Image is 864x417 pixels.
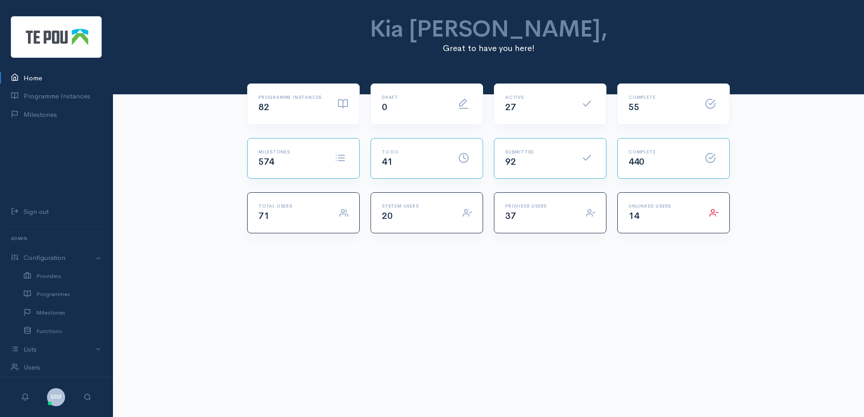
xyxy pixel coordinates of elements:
[258,204,329,208] h6: Total Users
[11,232,102,245] h6: Admin
[312,42,666,55] p: Great to have you here!
[382,204,452,208] h6: System Users
[47,392,65,401] a: MM
[629,210,639,222] span: 14
[629,204,699,208] h6: Unlinked Users
[258,210,269,222] span: 71
[505,204,575,208] h6: Provider Users
[47,388,65,406] span: MM
[382,210,392,222] span: 20
[11,16,102,58] img: Te Pou
[312,16,666,42] h1: Kia [PERSON_NAME],
[505,210,516,222] span: 37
